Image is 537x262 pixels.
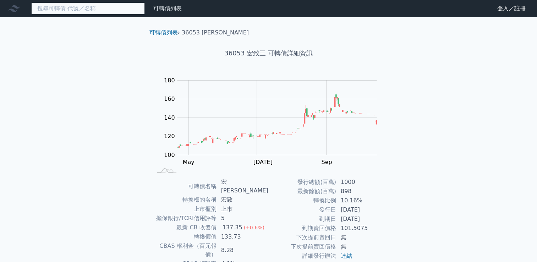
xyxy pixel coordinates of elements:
[164,152,175,158] tspan: 100
[144,48,394,58] h1: 36053 宏致三 可轉債詳細資訊
[502,228,537,262] div: 聊天小工具
[177,94,377,147] g: Series
[152,241,217,259] td: CBAS 權利金（百元報價）
[164,133,175,140] tspan: 120
[336,178,385,187] td: 1000
[336,242,385,251] td: 無
[336,205,385,214] td: [DATE]
[253,159,273,165] tspan: [DATE]
[269,224,336,233] td: 到期賣回價格
[341,252,352,259] a: 連結
[269,242,336,251] td: 下次提前賣回價格
[321,159,332,165] tspan: Sep
[182,159,194,165] tspan: May
[336,214,385,224] td: [DATE]
[153,5,182,12] a: 可轉債列表
[152,232,217,241] td: 轉換價值
[164,95,175,102] tspan: 160
[164,114,175,121] tspan: 140
[149,28,180,37] li: ›
[217,195,269,204] td: 宏致
[152,204,217,214] td: 上市櫃別
[336,196,385,205] td: 10.16%
[269,205,336,214] td: 發行日
[336,233,385,242] td: 無
[160,77,387,165] g: Chart
[217,178,269,195] td: 宏[PERSON_NAME]
[152,214,217,223] td: 擔保銀行/TCRI信用評等
[269,196,336,205] td: 轉換比例
[164,77,175,84] tspan: 180
[244,225,264,230] span: (+0.6%)
[336,224,385,233] td: 101.5075
[492,3,531,14] a: 登入／註冊
[269,251,336,261] td: 詳細發行辦法
[217,214,269,223] td: 5
[217,232,269,241] td: 133.73
[269,178,336,187] td: 發行總額(百萬)
[152,195,217,204] td: 轉換標的名稱
[336,187,385,196] td: 898
[152,178,217,195] td: 可轉債名稱
[152,223,217,232] td: 最新 CB 收盤價
[502,228,537,262] iframe: Chat Widget
[269,233,336,242] td: 下次提前賣回日
[269,187,336,196] td: 最新餘額(百萬)
[182,28,249,37] li: 36053 [PERSON_NAME]
[31,2,145,15] input: 搜尋可轉債 代號／名稱
[149,29,178,36] a: 可轉債列表
[217,241,269,259] td: 8.28
[217,204,269,214] td: 上市
[221,223,244,232] div: 137.35
[269,214,336,224] td: 到期日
